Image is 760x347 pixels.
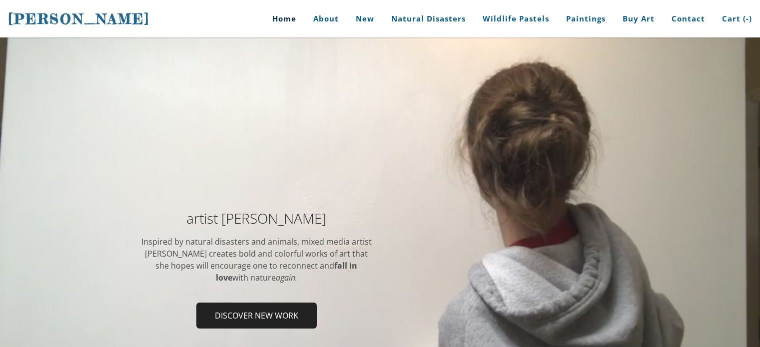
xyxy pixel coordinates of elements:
em: again. [276,272,297,283]
a: [PERSON_NAME] [8,9,150,28]
h2: artist [PERSON_NAME] [140,211,373,225]
div: Inspired by natural disasters and animals, mixed media artist [PERSON_NAME] ​creates bold and col... [140,236,373,284]
span: Discover new work [197,304,316,328]
span: - [746,13,749,23]
span: [PERSON_NAME] [8,10,150,27]
a: Discover new work [196,303,317,329]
